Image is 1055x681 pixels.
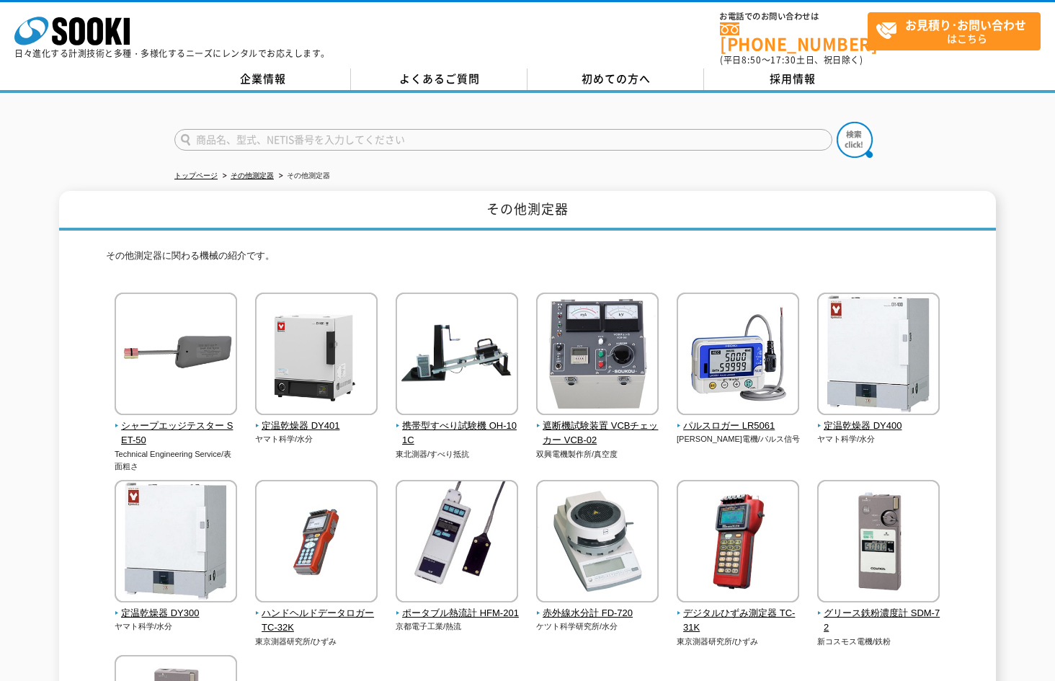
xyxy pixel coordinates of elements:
p: 新コスモス電機/鉄粉 [817,636,940,648]
p: 日々進化する計測技術と多種・多様化するニーズにレンタルでお応えします。 [14,49,330,58]
p: ヤマト科学/水分 [255,433,378,445]
img: グリース鉄粉濃度計 SDM-72 [817,480,940,606]
h1: その他測定器 [59,191,996,231]
a: その他測定器 [231,172,274,179]
img: 定温乾燥器 DY401 [255,293,378,419]
span: デジタルひずみ測定器 TC-31K [677,606,800,636]
a: デジタルひずみ測定器 TC-31K [677,592,800,636]
a: よくあるご質問 [351,68,527,90]
img: ハンドヘルドデータロガー TC-32K [255,480,378,606]
span: シャープエッジテスター SET-50 [115,419,238,449]
p: ヤマト科学/水分 [115,620,238,633]
a: 携帯型すべり試験機 OH-101C [396,405,519,448]
img: デジタルひずみ測定器 TC-31K [677,480,799,606]
a: 初めての方へ [527,68,704,90]
span: はこちら [876,13,1040,49]
a: 定温乾燥器 DY300 [115,592,238,621]
p: 東北測器/すべり抵抗 [396,448,519,460]
span: ポータブル熱流計 HFM-201 [396,606,519,621]
img: 定温乾燥器 DY400 [817,293,940,419]
a: 定温乾燥器 DY401 [255,405,378,434]
img: btn_search.png [837,122,873,158]
p: 東京測器研究所/ひずみ [255,636,378,648]
span: 17:30 [770,53,796,66]
a: 採用情報 [704,68,881,90]
img: 携帯型すべり試験機 OH-101C [396,293,518,419]
p: 京都電子工業/熱流 [396,620,519,633]
a: トップページ [174,172,218,179]
a: パルスロガー LR5061 [677,405,800,434]
img: 定温乾燥器 DY300 [115,480,237,606]
span: 定温乾燥器 DY401 [255,419,378,434]
img: 遮断機試験装置 VCBチェッカー VCB-02 [536,293,659,419]
input: 商品名、型式、NETIS番号を入力してください [174,129,832,151]
span: 遮断機試験装置 VCBチェッカー VCB-02 [536,419,659,449]
span: ハンドヘルドデータロガー TC-32K [255,606,378,636]
span: グリース鉄粉濃度計 SDM-72 [817,606,940,636]
p: 双興電機製作所/真空度 [536,448,659,460]
p: ヤマト科学/水分 [817,433,940,445]
p: ケツト科学研究所/水分 [536,620,659,633]
a: 赤外線水分計 FD-720 [536,592,659,621]
p: 東京測器研究所/ひずみ [677,636,800,648]
span: 携帯型すべり試験機 OH-101C [396,419,519,449]
a: 遮断機試験装置 VCBチェッカー VCB-02 [536,405,659,448]
p: [PERSON_NAME]電機/パルス信号 [677,433,800,445]
a: 企業情報 [174,68,351,90]
span: お電話でのお問い合わせは [720,12,868,21]
a: お見積り･お問い合わせはこちら [868,12,1041,50]
p: Technical Engineering Service/表面粗さ [115,448,238,472]
span: (平日 ～ 土日、祝日除く) [720,53,863,66]
span: 定温乾燥器 DY300 [115,606,238,621]
img: パルスロガー LR5061 [677,293,799,419]
img: ポータブル熱流計 HFM-201 [396,480,518,606]
span: 初めての方へ [582,71,651,86]
strong: お見積り･お問い合わせ [905,16,1026,33]
a: 定温乾燥器 DY400 [817,405,940,434]
a: グリース鉄粉濃度計 SDM-72 [817,592,940,636]
span: 8:50 [742,53,762,66]
span: パルスロガー LR5061 [677,419,800,434]
li: その他測定器 [276,169,330,184]
span: 赤外線水分計 FD-720 [536,606,659,621]
a: ハンドヘルドデータロガー TC-32K [255,592,378,636]
img: シャープエッジテスター SET-50 [115,293,237,419]
span: 定温乾燥器 DY400 [817,419,940,434]
img: 赤外線水分計 FD-720 [536,480,659,606]
p: その他測定器に関わる機械の紹介です。 [106,249,949,271]
a: シャープエッジテスター SET-50 [115,405,238,448]
a: [PHONE_NUMBER] [720,22,868,52]
a: ポータブル熱流計 HFM-201 [396,592,519,621]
